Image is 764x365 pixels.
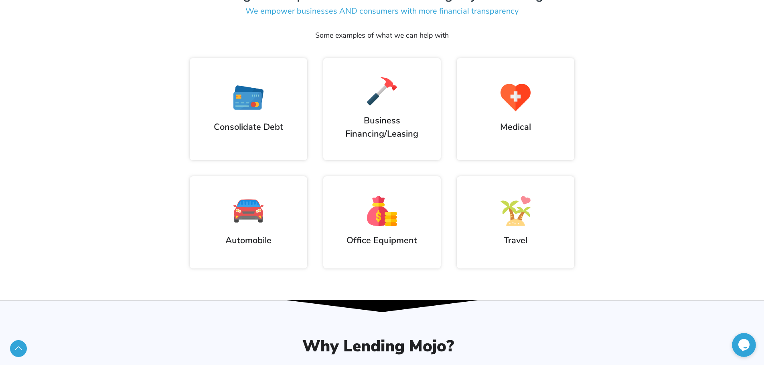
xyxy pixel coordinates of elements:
img: Auto Motor Purchases [233,196,263,226]
iframe: chat widget [732,333,756,357]
img: Medical or Dental [501,83,531,113]
h2: Medical [465,121,566,134]
img: Big Purchases [367,196,397,226]
h2: Travel [465,234,566,247]
img: Home Improvement Projects [367,76,397,106]
h2: Consolidate Debt [198,121,299,134]
img: Consolidate Debt [233,83,263,113]
h2: Why Lending Mojo? [166,337,591,356]
h2: Office Equipment [331,234,433,247]
h3: We empower businesses AND consumers with more financial transparency [216,3,549,19]
p: Some examples of what we can help with [216,31,549,44]
h2: Automobile [198,234,299,247]
h2: Business Financing/Leasing [327,114,437,140]
img: Vacation and Travel [501,196,531,226]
